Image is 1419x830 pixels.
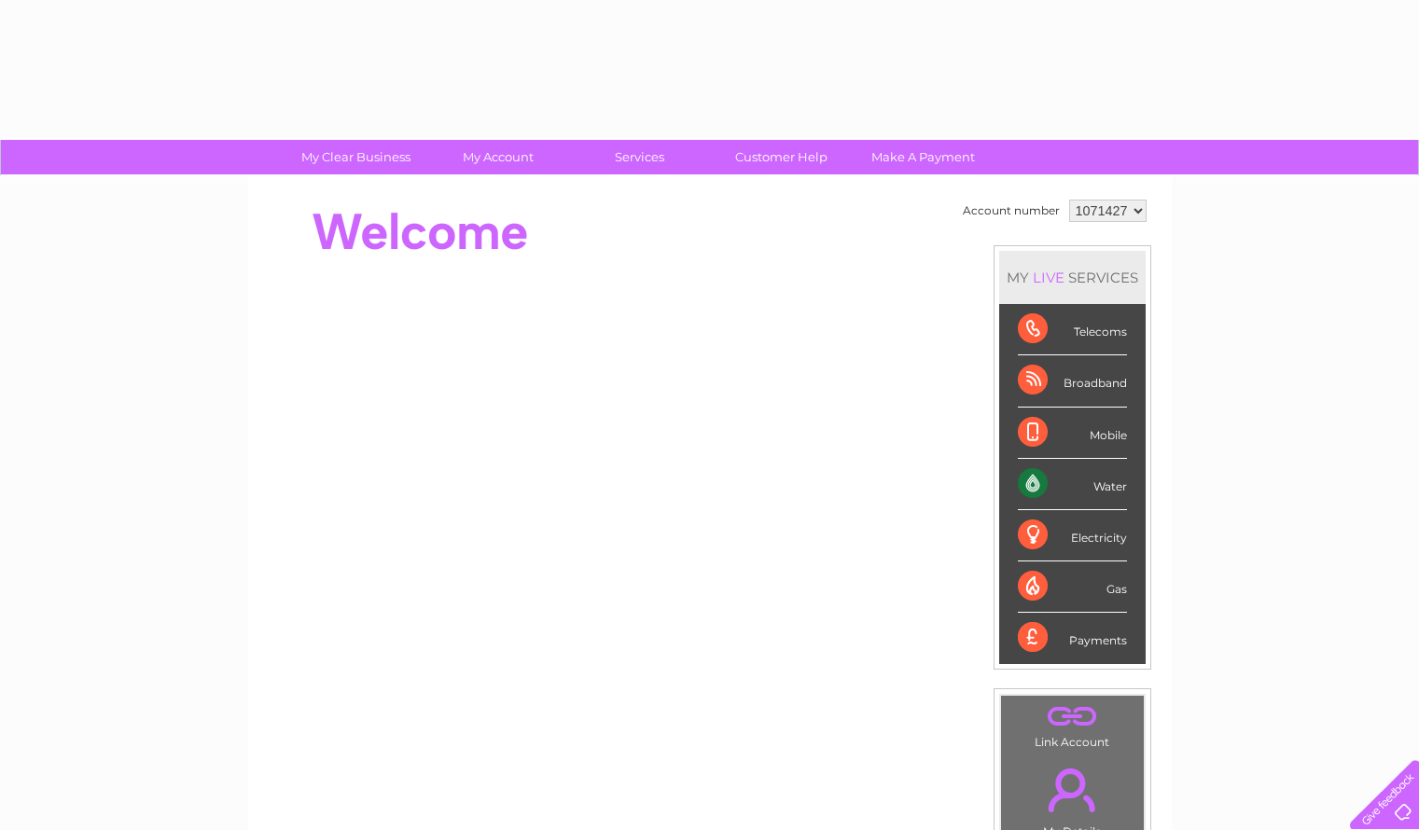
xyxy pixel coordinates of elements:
div: Mobile [1018,408,1127,459]
a: Customer Help [704,140,858,174]
div: LIVE [1029,269,1068,286]
a: Make A Payment [846,140,1000,174]
div: Telecoms [1018,304,1127,355]
div: Payments [1018,613,1127,663]
a: . [1006,700,1139,733]
a: My Account [421,140,575,174]
div: Water [1018,459,1127,510]
a: . [1006,757,1139,823]
div: Broadband [1018,355,1127,407]
div: Electricity [1018,510,1127,561]
a: My Clear Business [279,140,433,174]
td: Link Account [1000,695,1145,754]
a: Services [563,140,716,174]
div: Gas [1018,561,1127,613]
td: Account number [958,195,1064,227]
div: MY SERVICES [999,251,1146,304]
